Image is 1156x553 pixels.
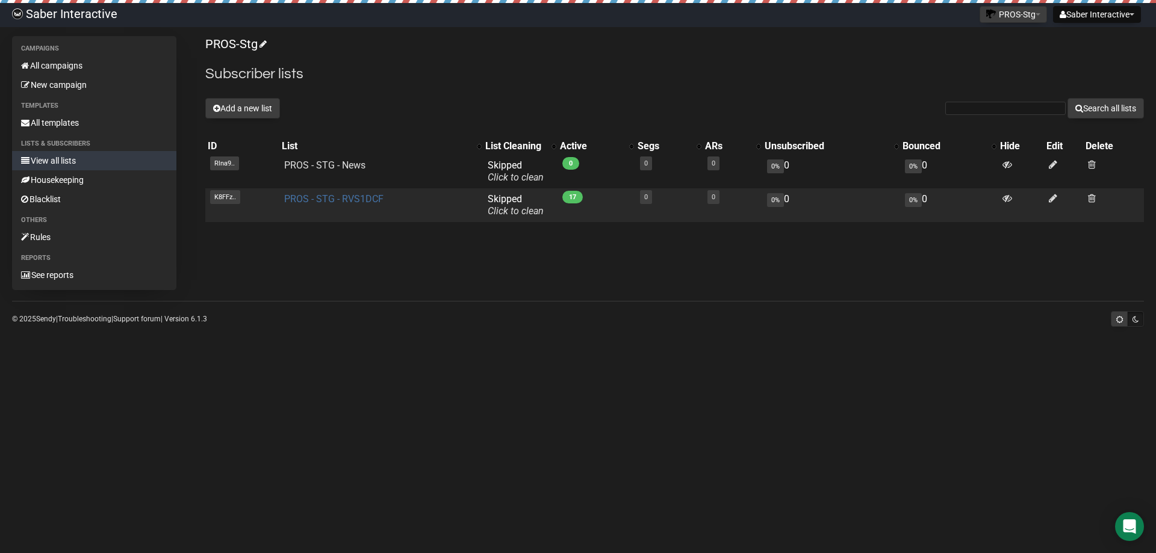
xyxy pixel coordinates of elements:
[998,138,1043,155] th: Hide: No sort applied, sorting is disabled
[560,140,623,152] div: Active
[12,8,23,19] img: ec1bccd4d48495f5e7d53d9a520ba7e5
[558,138,635,155] th: Active: No sort applied, activate to apply an ascending sort
[12,265,176,285] a: See reports
[12,56,176,75] a: All campaigns
[58,315,111,323] a: Troubleshooting
[762,138,900,155] th: Unsubscribed: No sort applied, activate to apply an ascending sort
[900,188,998,222] td: 0
[113,315,161,323] a: Support forum
[905,159,922,173] span: 0%
[903,140,986,152] div: Bounced
[905,193,922,207] span: 0%
[205,63,1144,85] h2: Subscriber lists
[1086,140,1142,152] div: Delete
[1046,140,1081,152] div: Edit
[485,140,545,152] div: List Cleaning
[986,9,996,19] img: favicons
[12,312,207,326] p: © 2025 | | | Version 6.1.3
[205,98,280,119] button: Add a new list
[638,140,691,152] div: Segs
[1000,140,1041,152] div: Hide
[900,138,998,155] th: Bounced: No sort applied, activate to apply an ascending sort
[1044,138,1083,155] th: Edit: No sort applied, sorting is disabled
[765,140,888,152] div: Unsubscribed
[208,140,277,152] div: ID
[210,190,240,204] span: K8FFz..
[644,193,648,201] a: 0
[12,42,176,56] li: Campaigns
[705,140,750,152] div: ARs
[767,159,784,173] span: 0%
[12,137,176,151] li: Lists & subscribers
[12,227,176,247] a: Rules
[284,193,384,205] a: PROS - STG - RVS1DCF
[1115,512,1144,541] div: Open Intercom Messenger
[488,171,544,183] a: Click to clean
[762,155,900,188] td: 0
[488,205,544,217] a: Click to clean
[488,193,544,217] span: Skipped
[210,156,239,170] span: Rlna9..
[980,6,1047,23] button: PROS-Stg
[205,37,265,51] a: PROS-Stg
[635,138,703,155] th: Segs: No sort applied, activate to apply an ascending sort
[12,151,176,170] a: View all lists
[900,155,998,188] td: 0
[767,193,784,207] span: 0%
[712,159,715,167] a: 0
[12,251,176,265] li: Reports
[483,138,558,155] th: List Cleaning: No sort applied, activate to apply an ascending sort
[12,170,176,190] a: Housekeeping
[12,99,176,113] li: Templates
[279,138,483,155] th: List: No sort applied, activate to apply an ascending sort
[12,190,176,209] a: Blacklist
[703,138,762,155] th: ARs: No sort applied, activate to apply an ascending sort
[12,75,176,94] a: New campaign
[562,157,579,170] span: 0
[12,113,176,132] a: All templates
[1053,6,1141,23] button: Saber Interactive
[282,140,471,152] div: List
[1083,138,1144,155] th: Delete: No sort applied, sorting is disabled
[562,191,583,203] span: 17
[12,213,176,227] li: Others
[36,315,56,323] a: Sendy
[1067,98,1144,119] button: Search all lists
[644,159,648,167] a: 0
[488,159,544,183] span: Skipped
[284,159,365,171] a: PROS - STG - News
[762,188,900,222] td: 0
[712,193,715,201] a: 0
[205,138,279,155] th: ID: No sort applied, sorting is disabled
